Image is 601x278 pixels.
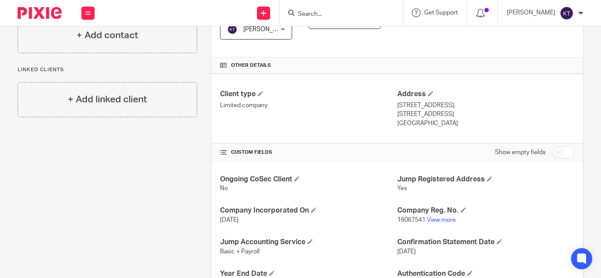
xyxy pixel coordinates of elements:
[220,101,397,110] p: Limited company
[495,148,546,157] label: Show empty fields
[427,217,456,223] a: View more
[220,238,397,247] h4: Jump Accounting Service
[220,149,397,156] h4: CUSTOM FIELDS
[68,93,147,106] h4: + Add linked client
[397,101,574,110] p: [STREET_ADDRESS],
[227,24,238,35] img: svg%3E
[220,185,228,191] span: No
[231,62,271,69] span: Other details
[397,110,574,119] p: [STREET_ADDRESS]
[18,66,197,73] p: Linked clients
[220,175,397,184] h4: Ongoing CoSec Client
[220,206,397,215] h4: Company Incorporated On
[397,185,407,191] span: Yes
[507,8,555,17] p: [PERSON_NAME]
[397,90,574,99] h4: Address
[397,206,574,215] h4: Company Reg. No.
[397,217,425,223] span: 16067541
[560,6,574,20] img: svg%3E
[297,11,376,18] input: Search
[220,90,397,99] h4: Client type
[397,238,574,247] h4: Confirmation Statement Date
[397,119,574,128] p: [GEOGRAPHIC_DATA]
[424,10,458,16] span: Get Support
[18,7,62,19] img: Pixie
[397,249,416,255] span: [DATE]
[397,175,574,184] h4: Jump Registered Address
[77,29,138,42] h4: + Add contact
[220,249,260,255] span: Basic + Payroll
[243,26,292,32] span: [PERSON_NAME]
[220,217,238,223] span: [DATE]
